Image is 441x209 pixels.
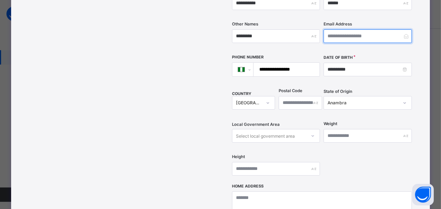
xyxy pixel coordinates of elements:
[232,122,280,127] span: Local Government Area
[232,184,264,189] label: Home Address
[324,22,352,27] label: Email Address
[324,89,352,94] span: State of Origin
[412,184,434,205] button: Open asap
[279,88,302,93] label: Postal Code
[232,154,245,159] label: Height
[324,55,353,60] label: Date of Birth
[232,55,264,60] label: Phone Number
[232,91,251,96] span: COUNTRY
[236,129,295,143] div: Select local government area
[232,22,258,27] label: Other Names
[328,100,399,106] div: Anambra
[324,121,337,126] label: Weight
[236,100,262,106] div: [GEOGRAPHIC_DATA]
